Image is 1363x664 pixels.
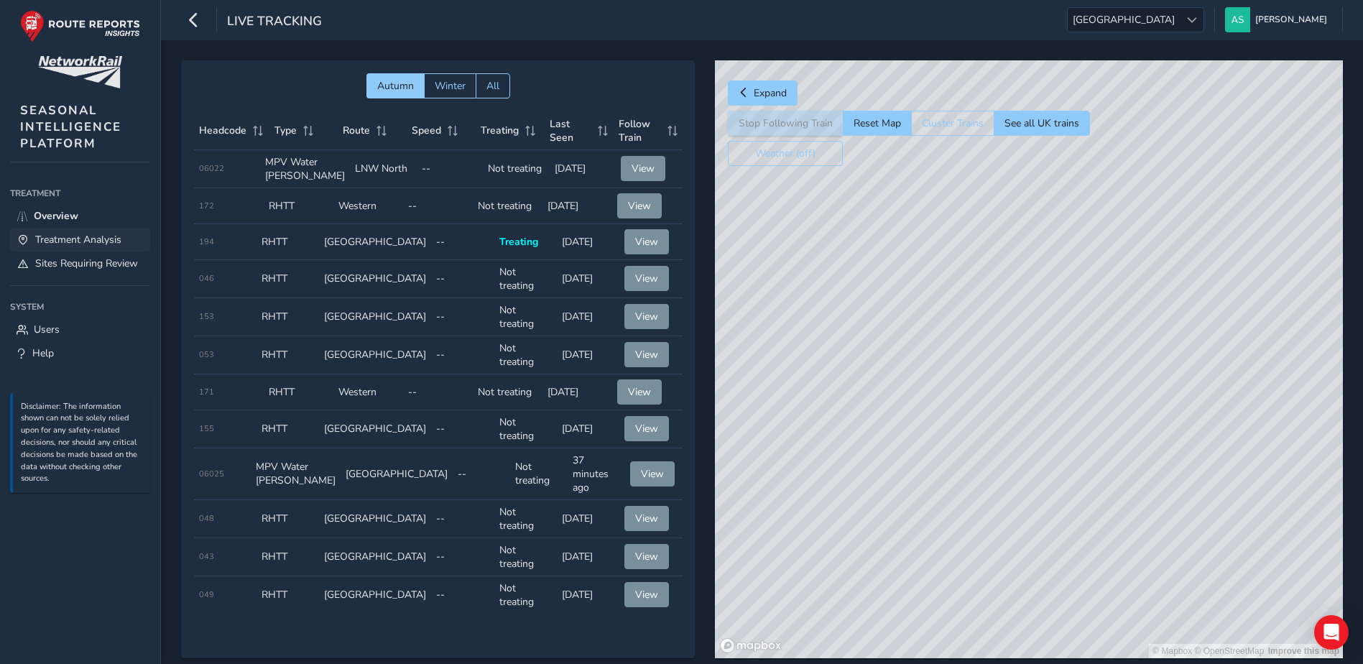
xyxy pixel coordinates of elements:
[557,224,619,260] td: [DATE]
[264,188,333,224] td: RHTT
[550,150,616,188] td: [DATE]
[333,374,403,410] td: Western
[424,73,476,98] button: Winter
[199,423,214,434] span: 155
[366,73,424,98] button: Autumn
[619,117,662,144] span: Follow Train
[624,416,669,441] button: View
[199,163,224,174] span: 06022
[635,348,658,361] span: View
[557,298,619,336] td: [DATE]
[494,538,557,576] td: Not treating
[557,260,619,298] td: [DATE]
[257,538,319,576] td: RHTT
[1068,8,1180,32] span: [GEOGRAPHIC_DATA]
[635,310,658,323] span: View
[557,576,619,614] td: [DATE]
[199,589,214,600] span: 049
[628,385,651,399] span: View
[10,183,150,204] div: Treatment
[257,500,319,538] td: RHTT
[494,576,557,614] td: Not treating
[621,156,665,181] button: View
[257,576,319,614] td: RHTT
[617,379,662,405] button: View
[635,550,658,563] span: View
[431,298,494,336] td: --
[10,252,150,275] a: Sites Requiring Review
[1255,7,1327,32] span: [PERSON_NAME]
[319,224,431,260] td: [GEOGRAPHIC_DATA]
[542,374,612,410] td: [DATE]
[10,296,150,318] div: System
[403,188,473,224] td: --
[453,448,510,500] td: --
[635,272,658,285] span: View
[632,162,655,175] span: View
[199,200,214,211] span: 172
[483,150,550,188] td: Not treating
[624,544,669,569] button: View
[624,229,669,254] button: View
[199,311,214,322] span: 153
[624,342,669,367] button: View
[624,582,669,607] button: View
[10,204,150,228] a: Overview
[199,236,214,247] span: 194
[251,448,341,500] td: MPV Water [PERSON_NAME]
[260,150,350,188] td: MPV Water [PERSON_NAME]
[431,500,494,538] td: --
[199,387,214,397] span: 171
[199,124,246,137] span: Headcode
[319,298,431,336] td: [GEOGRAPHIC_DATA]
[417,150,484,188] td: --
[628,199,651,213] span: View
[319,410,431,448] td: [GEOGRAPHIC_DATA]
[10,341,150,365] a: Help
[319,336,431,374] td: [GEOGRAPHIC_DATA]
[35,233,121,246] span: Treatment Analysis
[635,512,658,525] span: View
[557,336,619,374] td: [DATE]
[35,257,138,270] span: Sites Requiring Review
[494,336,557,374] td: Not treating
[20,102,121,152] span: SEASONAL INTELLIGENCE PLATFORM
[412,124,441,137] span: Speed
[403,374,473,410] td: --
[34,323,60,336] span: Users
[10,228,150,252] a: Treatment Analysis
[227,12,322,32] span: Live Tracking
[319,260,431,298] td: [GEOGRAPHIC_DATA]
[481,124,519,137] span: Treating
[635,588,658,601] span: View
[542,188,612,224] td: [DATE]
[630,461,675,487] button: View
[557,500,619,538] td: [DATE]
[994,111,1090,136] button: See all UK trains
[635,422,658,435] span: View
[38,56,122,88] img: customer logo
[624,506,669,531] button: View
[911,111,994,136] button: Cluster Trains
[568,448,625,500] td: 37 minutes ago
[319,576,431,614] td: [GEOGRAPHIC_DATA]
[431,576,494,614] td: --
[199,469,224,479] span: 06025
[510,448,568,500] td: Not treating
[431,260,494,298] td: --
[473,188,542,224] td: Not treating
[617,193,662,218] button: View
[257,336,319,374] td: RHTT
[199,513,214,524] span: 048
[199,273,214,284] span: 046
[431,410,494,448] td: --
[10,318,150,341] a: Users
[494,260,557,298] td: Not treating
[32,346,54,360] span: Help
[341,448,453,500] td: [GEOGRAPHIC_DATA]
[264,374,333,410] td: RHTT
[21,401,143,486] p: Disclaimer: The information shown can not be solely relied upon for any safety-related decisions,...
[499,235,538,249] span: Treating
[257,410,319,448] td: RHTT
[199,551,214,562] span: 043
